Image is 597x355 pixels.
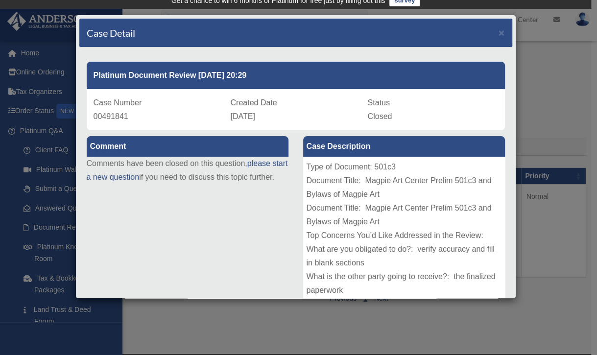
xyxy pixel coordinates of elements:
[87,26,135,40] h4: Case Detail
[87,159,288,181] a: please start a new question
[87,136,288,157] label: Comment
[499,27,505,38] button: Close
[303,157,505,304] div: Type of Document: 501c3 Document Title: Magpie Art Center Prelim 501c3 and Bylaws of Magpie Art D...
[231,112,255,120] span: [DATE]
[368,112,392,120] span: Closed
[368,98,390,107] span: Status
[87,62,505,89] div: Platinum Document Review [DATE] 20:29
[94,112,128,120] span: 00491841
[499,27,505,38] span: ×
[231,98,277,107] span: Created Date
[94,98,142,107] span: Case Number
[303,136,505,157] label: Case Description
[87,157,288,184] p: Comments have been closed on this question, if you need to discuss this topic further.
